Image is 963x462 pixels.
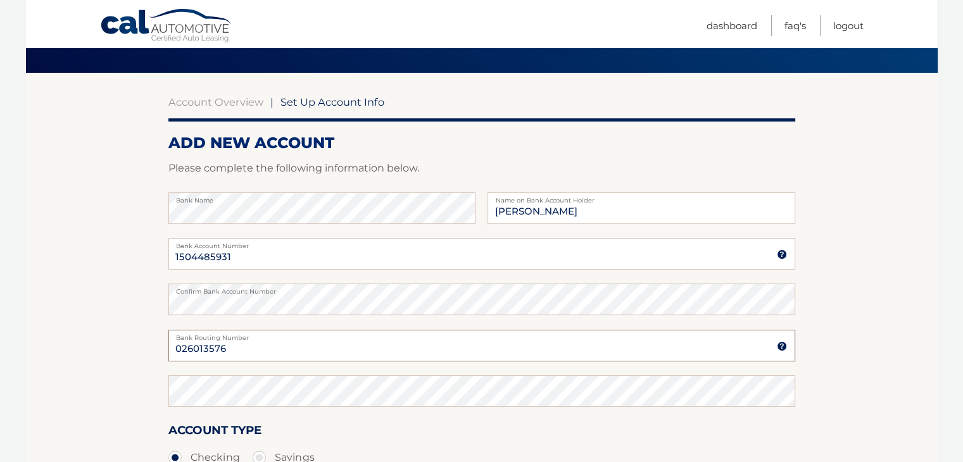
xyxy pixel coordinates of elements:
[168,421,261,444] label: Account Type
[488,192,795,203] label: Name on Bank Account Holder
[100,8,233,45] a: Cal Automotive
[833,15,864,36] a: Logout
[777,249,787,259] img: tooltip.svg
[777,341,787,351] img: tooltip.svg
[707,15,757,36] a: Dashboard
[168,330,795,340] label: Bank Routing Number
[168,134,795,153] h2: ADD NEW ACCOUNT
[168,330,795,361] input: Bank Routing Number
[270,96,274,108] span: |
[168,238,795,248] label: Bank Account Number
[488,192,795,224] input: Name on Account (Account Holder Name)
[168,159,795,177] p: Please complete the following information below.
[168,238,795,270] input: Bank Account Number
[784,15,806,36] a: FAQ's
[168,96,263,108] a: Account Overview
[280,96,384,108] span: Set Up Account Info
[168,284,795,294] label: Confirm Bank Account Number
[168,192,475,203] label: Bank Name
